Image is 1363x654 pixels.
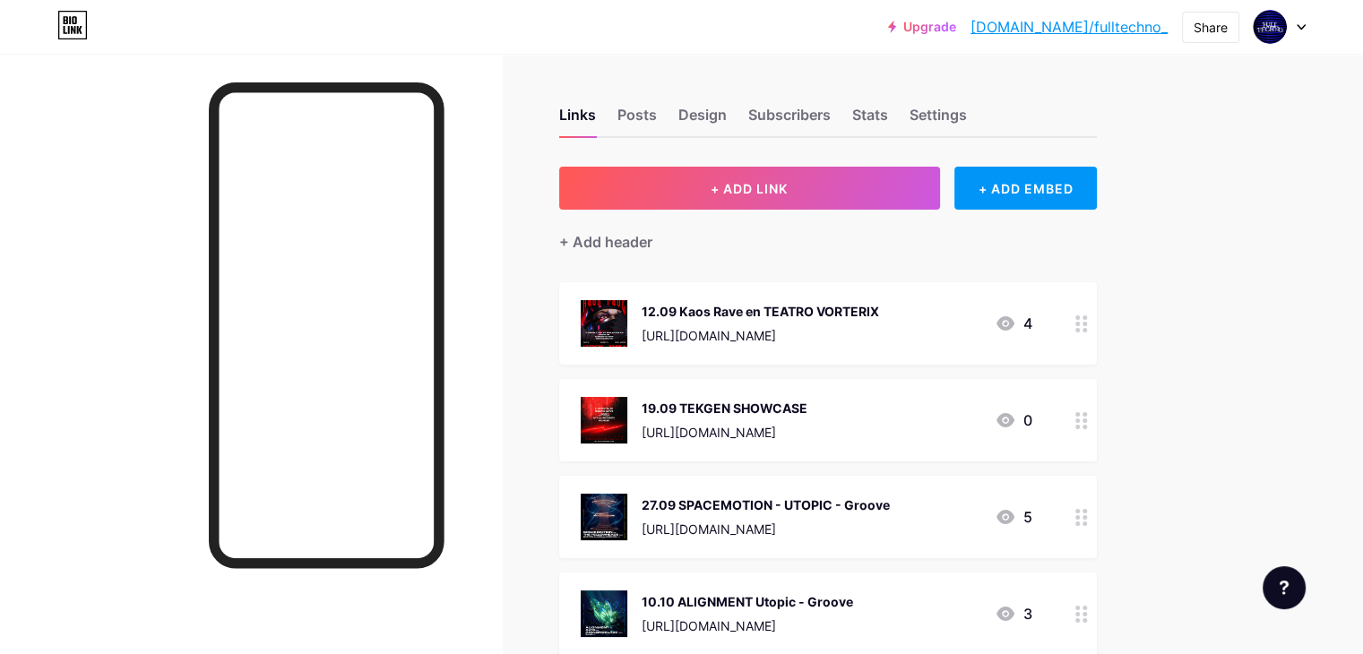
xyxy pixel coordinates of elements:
img: 10.10 ALIGNMENT Utopic - Groove [581,590,627,637]
img: 12.09 Kaos Rave en TEATRO VORTERIX [581,300,627,347]
span: + ADD LINK [711,181,788,196]
div: 5 [995,506,1032,528]
div: [URL][DOMAIN_NAME] [642,616,853,635]
button: + ADD LINK [559,167,940,210]
div: Posts [617,104,657,136]
div: 27.09 SPACEMOTION - UTOPIC - Groove [642,495,890,514]
div: Share [1194,18,1228,37]
div: 4 [995,313,1032,334]
img: 27.09 SPACEMOTION - UTOPIC - Groove [581,494,627,540]
a: Upgrade [888,20,956,34]
div: 19.09 TEKGEN SHOWCASE [642,399,807,417]
img: 19.09 TEKGEN SHOWCASE [581,397,627,443]
div: 12.09 Kaos Rave en TEATRO VORTERIX [642,302,879,321]
div: + ADD EMBED [954,167,1097,210]
div: [URL][DOMAIN_NAME] [642,423,807,442]
div: 0 [995,409,1032,431]
div: Settings [910,104,967,136]
div: Links [559,104,596,136]
div: 3 [995,603,1032,624]
div: + Add header [559,231,652,253]
div: Stats [852,104,888,136]
div: [URL][DOMAIN_NAME] [642,326,879,345]
div: 10.10 ALIGNMENT Utopic - Groove [642,592,853,611]
a: [DOMAIN_NAME]/fulltechno_ [970,16,1168,38]
div: Design [678,104,727,136]
div: Subscribers [748,104,831,136]
img: fulltechno_ [1253,10,1287,44]
div: [URL][DOMAIN_NAME] [642,520,890,538]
